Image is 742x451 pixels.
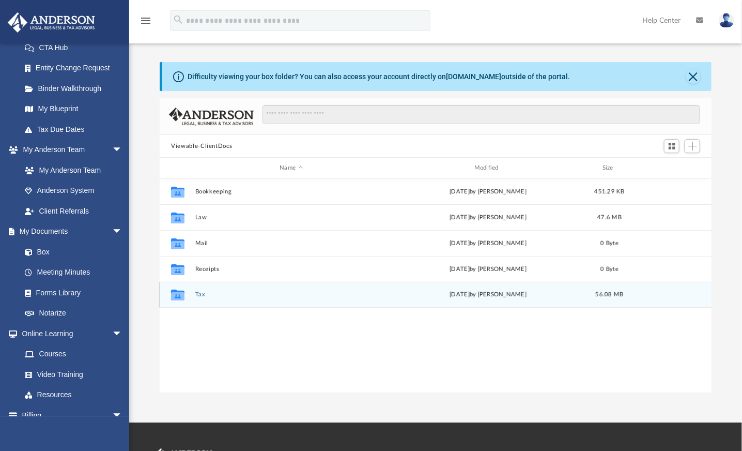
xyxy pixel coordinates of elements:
[14,160,128,181] a: My Anderson Team
[195,163,388,173] div: Name
[195,266,388,273] button: Receipts
[392,163,584,173] div: Modified
[446,72,501,81] a: [DOMAIN_NAME]
[14,37,138,58] a: CTA Hub
[14,364,128,385] a: Video Training
[664,139,679,154] button: Switch to Grid View
[160,178,712,393] div: grid
[195,240,388,247] button: Mail
[14,119,138,140] a: Tax Due Dates
[7,405,138,426] a: Billingarrow_drop_down
[112,323,133,344] span: arrow_drop_down
[14,303,133,324] a: Notarize
[14,242,128,262] a: Box
[601,266,619,272] span: 0 Byte
[596,292,624,297] span: 56.08 MB
[262,105,700,125] input: Search files and folders
[392,187,584,197] div: [DATE] by [PERSON_NAME]
[589,163,630,173] div: Size
[195,291,388,298] button: Tax
[7,140,133,160] a: My Anderson Teamarrow_drop_down
[14,385,133,405] a: Resources
[195,214,388,221] button: Law
[595,189,625,194] span: 451.29 KB
[7,221,133,242] a: My Documentsarrow_drop_down
[14,282,128,303] a: Forms Library
[195,188,388,195] button: Bookkeeping
[112,405,133,426] span: arrow_drop_down
[112,221,133,243] span: arrow_drop_down
[392,213,584,222] div: [DATE] by [PERSON_NAME]
[14,262,133,283] a: Meeting Minutes
[14,201,133,221] a: Client Referrals
[686,69,701,84] button: Close
[14,181,133,201] a: Anderson System
[140,20,152,27] a: menu
[597,215,622,220] span: 47.6 MB
[14,344,133,365] a: Courses
[173,14,184,25] i: search
[164,163,190,173] div: id
[188,71,570,82] div: Difficulty viewing your box folder? You can also access your account directly on outside of the p...
[140,14,152,27] i: menu
[7,323,133,344] a: Online Learningarrow_drop_down
[601,240,619,246] span: 0 Byte
[392,239,584,248] div: [DATE] by [PERSON_NAME]
[5,12,98,33] img: Anderson Advisors Platinum Portal
[719,13,734,28] img: User Pic
[685,139,700,154] button: Add
[635,163,707,173] div: id
[14,78,138,99] a: Binder Walkthrough
[14,99,133,119] a: My Blueprint
[392,290,584,299] div: [DATE] by [PERSON_NAME]
[14,58,138,79] a: Entity Change Request
[392,265,584,274] div: [DATE] by [PERSON_NAME]
[171,142,232,151] button: Viewable-ClientDocs
[112,140,133,161] span: arrow_drop_down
